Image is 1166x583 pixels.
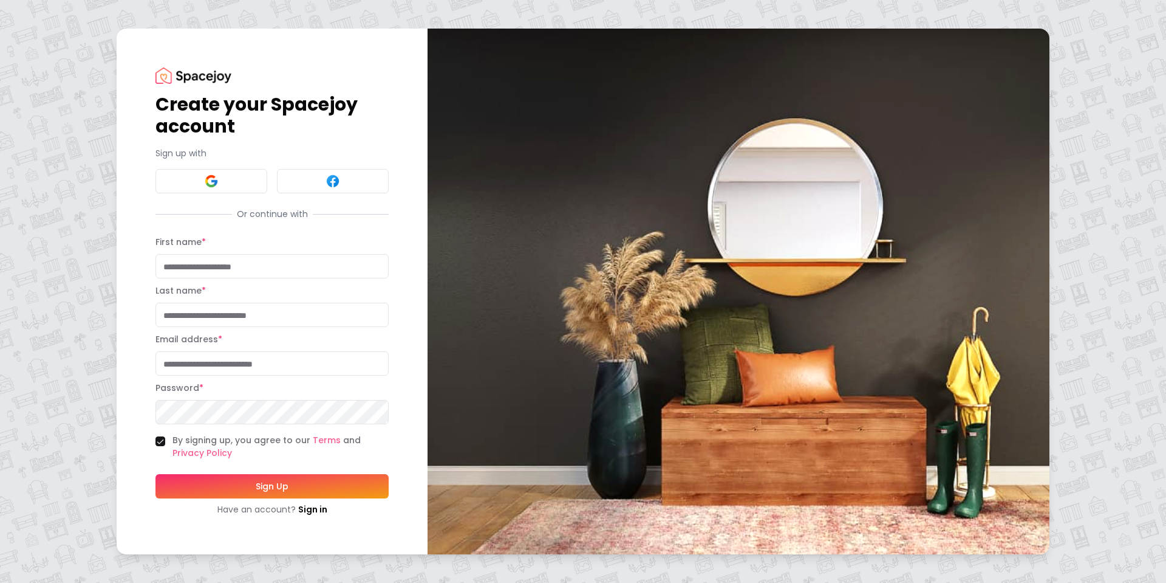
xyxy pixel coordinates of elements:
img: Facebook signin [326,174,340,188]
a: Terms [313,434,341,446]
label: Email address [155,333,222,345]
h1: Create your Spacejoy account [155,94,389,137]
label: Last name [155,285,206,297]
img: banner [428,29,1049,554]
label: First name [155,236,206,248]
label: By signing up, you agree to our and [172,434,389,460]
button: Sign Up [155,474,389,498]
a: Sign in [298,503,327,516]
img: Google signin [204,174,219,188]
img: Spacejoy Logo [155,67,231,84]
p: Sign up with [155,147,389,159]
div: Have an account? [155,503,389,516]
label: Password [155,382,203,394]
a: Privacy Policy [172,447,232,459]
span: Or continue with [232,208,313,220]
